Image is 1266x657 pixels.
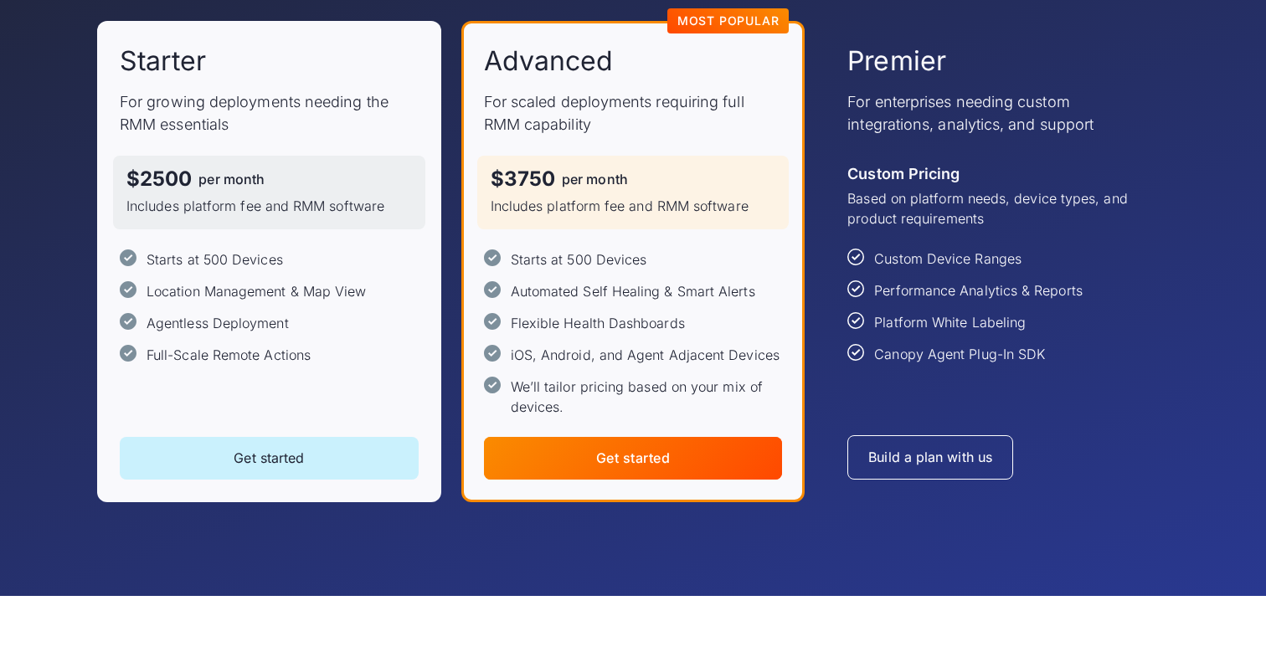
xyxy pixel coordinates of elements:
[874,312,1026,332] div: Platform White Labeling
[511,249,647,269] div: Starts at 500 Devices
[874,249,1022,269] div: Custom Device Ranges
[484,44,614,79] h2: Advanced
[511,281,755,301] div: Automated Self Healing & Smart Alerts
[484,90,783,136] p: For scaled deployments requiring full RMM capability
[120,44,207,79] h2: Starter
[491,196,776,216] p: Includes platform fee and RMM software
[126,196,412,216] p: Includes platform fee and RMM software
[868,449,992,465] div: Build a plan with us
[491,169,555,189] div: $3750
[511,313,685,333] div: Flexible Health Dashboards
[847,188,1146,228] p: Based on platform needs, device types, and product requirements
[874,344,1045,364] div: Canopy Agent Plug-In SDK
[120,90,419,136] p: For growing deployments needing the RMM essentials
[677,15,780,27] div: Most Popular
[484,437,783,480] a: Get started
[147,313,289,333] div: Agentless Deployment
[847,435,1013,480] a: Build a plan with us
[147,281,366,301] div: Location Management & Map View
[511,345,780,365] div: iOS, Android, and Agent Adjacent Devices
[596,450,670,466] div: Get started
[198,172,265,186] div: per month
[147,249,283,269] div: Starts at 500 Devices
[562,172,628,186] div: per month
[511,377,783,417] div: We’ll tailor pricing based on your mix of devices.
[847,90,1146,136] p: For enterprises needing custom integrations, analytics, and support
[847,44,946,79] h2: Premier
[234,450,304,466] div: Get started
[874,280,1082,300] div: Performance Analytics & Reports
[120,437,419,480] a: Get started
[147,345,311,365] div: Full-Scale Remote Actions
[126,169,192,189] div: $2500
[847,162,960,185] div: Custom Pricing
